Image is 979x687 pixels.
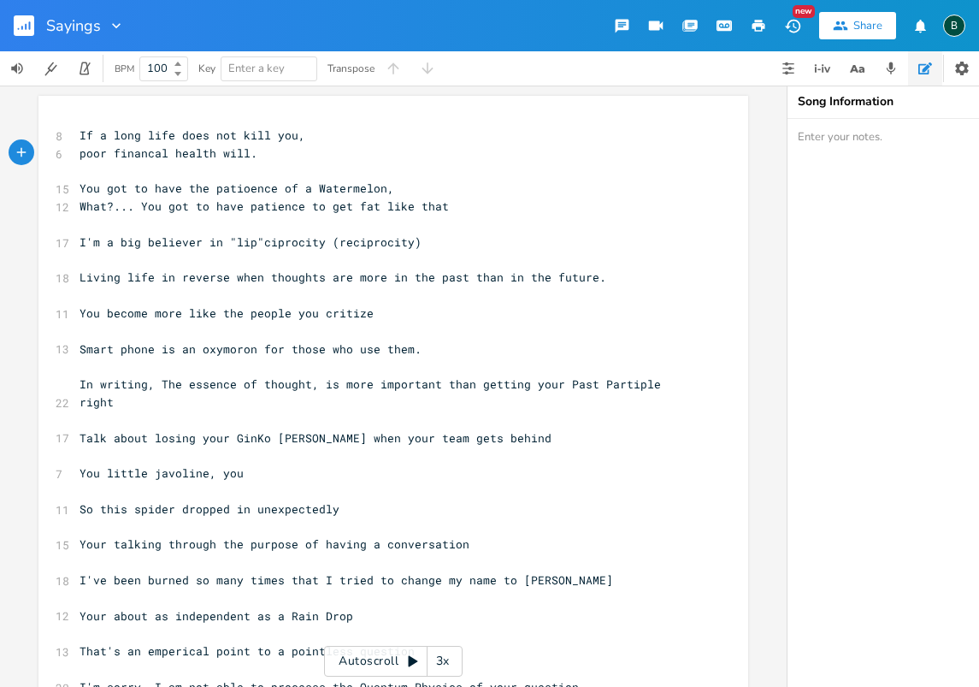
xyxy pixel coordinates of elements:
span: Enter a key [228,61,285,76]
span: You got to have the patioence of a Watermelon, [80,181,394,196]
span: Sayings [46,18,101,33]
div: Autoscroll [324,646,463,677]
span: Your about as independent as a Rain Drop [80,608,353,624]
span: Talk about losing your GinKo [PERSON_NAME] when your team gets behind [80,430,551,446]
button: B [943,6,965,45]
div: 3x [428,646,458,677]
span: Smart phone is an oxymoron for those who use them. [80,341,422,357]
span: Living life in reverse when thoughts are more in the past than in the future. [80,269,606,285]
div: BruCe [943,15,965,37]
span: poor financal health will. [80,145,257,161]
span: You little javoline, you [80,465,244,481]
span: I've been burned so many times that I tried to change my name to [PERSON_NAME] [80,572,613,588]
span: You become more like the people you critize [80,305,374,321]
span: What?... You got to have patience to get fat like that [80,198,449,214]
button: Share [819,12,896,39]
span: Your talking through the purpose of having a conversation [80,536,469,552]
button: New [776,10,810,41]
span: In writing, The essence of thought, is more important than getting your Past Partiple right [80,376,668,410]
span: That's an emperical point to a pointless question [80,643,415,659]
span: So this spider dropped in unexpectedly [80,501,339,517]
div: BPM [115,64,134,74]
div: New [793,5,815,18]
span: If a long life does not kill you, [80,127,305,143]
span: I'm a big believer in "lip"ciprocity (reciprocity) [80,234,422,250]
div: Key [198,63,215,74]
div: Transpose [327,63,374,74]
div: Share [853,18,882,33]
